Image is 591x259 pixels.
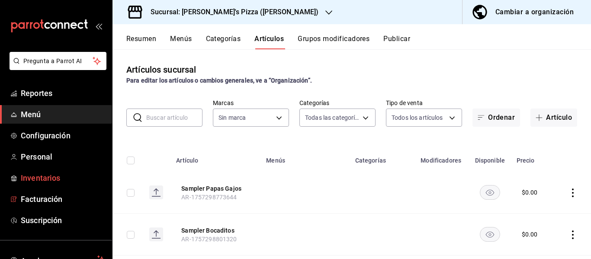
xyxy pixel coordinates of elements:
[23,57,93,66] span: Pregunta a Parrot AI
[350,144,416,172] th: Categorías
[254,35,284,49] button: Artículos
[261,144,350,172] th: Menús
[181,194,237,201] span: AR-1757298773644
[530,109,577,127] button: Artículo
[480,227,500,242] button: availability-product
[21,214,105,226] span: Suscripción
[415,144,469,172] th: Modificadores
[21,193,105,205] span: Facturación
[21,130,105,141] span: Configuración
[383,35,410,49] button: Publicar
[126,35,156,49] button: Resumen
[21,151,105,163] span: Personal
[392,113,443,122] span: Todos los artículos
[298,35,369,49] button: Grupos modificadores
[511,144,557,172] th: Precio
[472,109,520,127] button: Ordenar
[181,236,237,243] span: AR-1757298801320
[495,6,574,18] div: Cambiar a organización
[171,144,261,172] th: Artículo
[126,77,312,84] strong: Para editar los artículos o cambios generales, ve a “Organización”.
[21,172,105,184] span: Inventarios
[10,52,106,70] button: Pregunta a Parrot AI
[144,7,318,17] h3: Sucursal: [PERSON_NAME]'s Pizza ([PERSON_NAME])
[181,184,251,193] button: edit-product-location
[386,100,462,106] label: Tipo de venta
[480,185,500,200] button: availability-product
[6,63,106,72] a: Pregunta a Parrot AI
[522,230,538,239] div: $ 0.00
[213,100,289,106] label: Marcas
[299,100,376,106] label: Categorías
[146,109,202,126] input: Buscar artículo
[126,63,196,76] div: Artículos sucursal
[170,35,192,49] button: Menús
[181,226,251,235] button: edit-product-location
[469,144,511,172] th: Disponible
[305,113,360,122] span: Todas las categorías, Sin categoría
[21,87,105,99] span: Reportes
[522,188,538,197] div: $ 0.00
[569,189,577,197] button: actions
[206,35,241,49] button: Categorías
[126,35,591,49] div: navigation tabs
[569,230,577,239] button: actions
[218,113,246,122] span: Sin marca
[95,22,102,29] button: open_drawer_menu
[21,109,105,120] span: Menú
